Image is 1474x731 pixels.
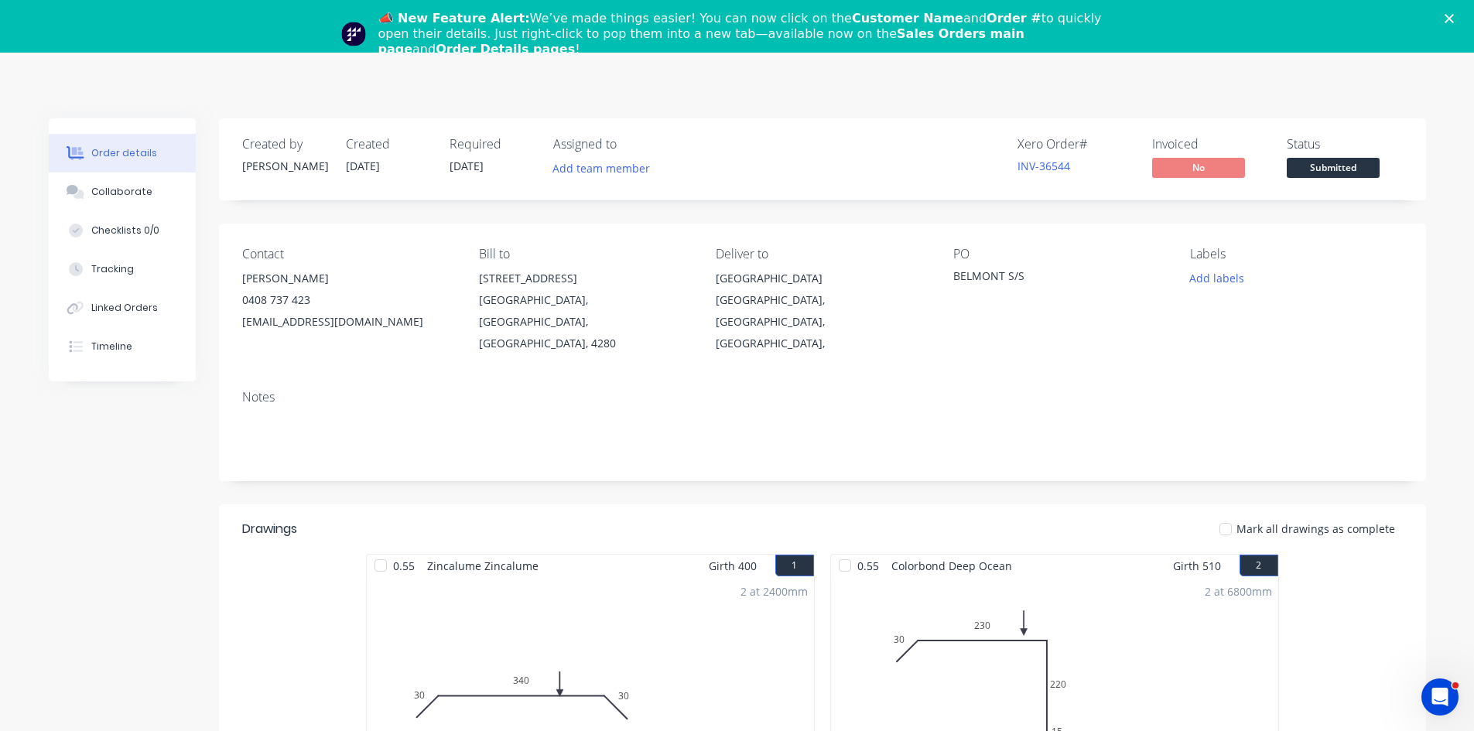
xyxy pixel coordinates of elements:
[450,159,484,173] span: [DATE]
[479,268,691,289] div: [STREET_ADDRESS]
[49,173,196,211] button: Collaborate
[479,247,691,261] div: Bill to
[852,11,963,26] b: Customer Name
[1017,137,1134,152] div: Xero Order #
[91,262,134,276] div: Tracking
[953,247,1165,261] div: PO
[553,137,708,152] div: Assigned to
[716,289,928,354] div: [GEOGRAPHIC_DATA], [GEOGRAPHIC_DATA], [GEOGRAPHIC_DATA],
[1445,14,1460,23] div: Close
[1240,555,1278,576] button: 2
[740,583,808,599] div: 2 at 2400mm
[885,555,1018,577] span: Colorbond Deep Ocean
[1236,521,1395,537] span: Mark all drawings as complete
[242,268,454,333] div: [PERSON_NAME]0408 737 423[EMAIL_ADDRESS][DOMAIN_NAME]
[242,137,327,152] div: Created by
[91,224,159,237] div: Checklists 0/0
[49,327,196,366] button: Timeline
[378,11,1109,57] div: We’ve made things easier! You can now click on the and to quickly open their details. Just right-...
[242,158,327,174] div: [PERSON_NAME]
[91,185,152,199] div: Collaborate
[346,137,431,152] div: Created
[49,134,196,173] button: Order details
[242,390,1403,405] div: Notes
[450,137,535,152] div: Required
[346,159,380,173] span: [DATE]
[436,42,575,56] b: Order Details pages
[378,26,1024,56] b: Sales Orders main page
[1017,159,1070,173] a: INV-36544
[91,146,157,160] div: Order details
[242,311,454,333] div: [EMAIL_ADDRESS][DOMAIN_NAME]
[1152,137,1268,152] div: Invoiced
[1173,555,1221,577] span: Girth 510
[1421,678,1459,716] iframe: Intercom live chat
[1205,583,1272,599] div: 2 at 6800mm
[479,268,691,354] div: [STREET_ADDRESS][GEOGRAPHIC_DATA], [GEOGRAPHIC_DATA], [GEOGRAPHIC_DATA], 4280
[242,268,454,289] div: [PERSON_NAME]
[553,158,658,179] button: Add team member
[49,211,196,250] button: Checklists 0/0
[775,555,814,576] button: 1
[1287,137,1403,152] div: Status
[716,247,928,261] div: Deliver to
[709,555,757,577] span: Girth 400
[544,158,658,179] button: Add team member
[421,555,545,577] span: Zincalume Zincalume
[851,555,885,577] span: 0.55
[378,11,530,26] b: 📣 New Feature Alert:
[1287,158,1380,177] span: Submitted
[716,268,928,354] div: [GEOGRAPHIC_DATA][GEOGRAPHIC_DATA], [GEOGRAPHIC_DATA], [GEOGRAPHIC_DATA],
[953,268,1147,289] div: BELMONT S/S
[242,247,454,261] div: Contact
[1190,247,1402,261] div: Labels
[242,289,454,311] div: 0408 737 423
[91,301,158,315] div: Linked Orders
[49,289,196,327] button: Linked Orders
[242,520,297,538] div: Drawings
[987,11,1041,26] b: Order #
[49,250,196,289] button: Tracking
[1182,268,1253,289] button: Add labels
[479,289,691,354] div: [GEOGRAPHIC_DATA], [GEOGRAPHIC_DATA], [GEOGRAPHIC_DATA], 4280
[1287,158,1380,181] button: Submitted
[91,340,132,354] div: Timeline
[341,22,366,46] img: Profile image for Team
[1152,158,1245,177] span: No
[387,555,421,577] span: 0.55
[716,268,928,289] div: [GEOGRAPHIC_DATA]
